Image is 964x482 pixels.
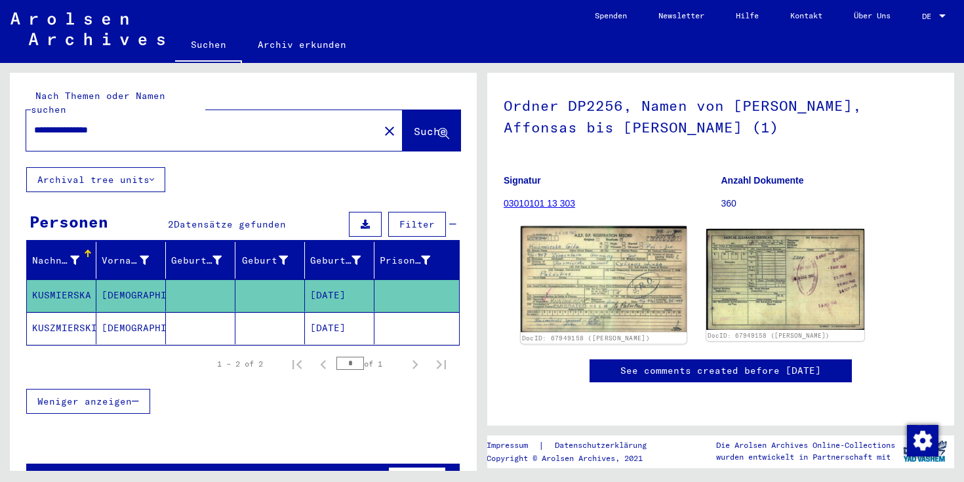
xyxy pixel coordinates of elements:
[305,242,374,279] mat-header-cell: Geburtsdatum
[504,198,575,209] a: 03010101 13 303
[620,364,821,378] a: See comments created before [DATE]
[310,254,361,268] div: Geburtsdatum
[27,312,96,344] mat-cell: KUSZMIERSKI
[706,229,864,330] img: 002.jpg
[403,110,460,151] button: Suche
[284,351,310,377] button: First page
[380,250,447,271] div: Prisoner #
[31,90,165,115] mat-label: Nach Themen oder Namen suchen
[907,425,938,456] img: Zustimmung ändern
[310,250,377,271] div: Geburtsdatum
[305,312,374,344] mat-cell: [DATE]
[168,218,174,230] span: 2
[716,439,895,451] p: Die Arolsen Archives Online-Collections
[26,389,150,414] button: Weniger anzeigen
[30,210,108,233] div: Personen
[305,279,374,311] mat-cell: [DATE]
[96,242,166,279] mat-header-cell: Vorname
[487,439,538,452] a: Impressum
[708,332,830,339] a: DocID: 67949158 ([PERSON_NAME])
[241,254,288,268] div: Geburt‏
[27,279,96,311] mat-cell: KUSMIERSKA
[522,334,650,342] a: DocID: 67949158 ([PERSON_NAME])
[310,351,336,377] button: Previous page
[504,175,541,186] b: Signatur
[10,12,165,45] img: Arolsen_neg.svg
[235,242,305,279] mat-header-cell: Geburt‏
[96,279,166,311] mat-cell: [DEMOGRAPHIC_DATA]
[388,212,446,237] button: Filter
[336,357,402,370] div: of 1
[26,167,165,192] button: Archival tree units
[414,125,447,138] span: Suche
[171,250,238,271] div: Geburtsname
[382,123,397,139] mat-icon: close
[716,451,895,463] p: wurden entwickelt in Partnerschaft mit
[374,242,459,279] mat-header-cell: Prisoner #
[217,358,263,370] div: 1 – 2 of 2
[175,29,242,63] a: Suchen
[166,242,235,279] mat-header-cell: Geburtsname
[721,197,938,211] p: 360
[428,351,454,377] button: Last page
[900,435,950,468] img: yv_logo.png
[171,254,222,268] div: Geburtsname
[37,395,132,407] span: Weniger anzeigen
[96,312,166,344] mat-cell: [DEMOGRAPHIC_DATA]
[242,29,362,60] a: Archiv erkunden
[102,254,149,268] div: Vorname
[27,242,96,279] mat-header-cell: Nachname
[102,250,165,271] div: Vorname
[487,452,662,464] p: Copyright © Arolsen Archives, 2021
[922,12,936,21] span: DE
[380,254,430,268] div: Prisoner #
[376,117,403,144] button: Clear
[521,226,687,332] img: 001.jpg
[241,250,304,271] div: Geburt‏
[174,218,286,230] span: Datensätze gefunden
[399,218,435,230] span: Filter
[504,75,938,155] h1: Ordner DP2256, Namen von [PERSON_NAME], Affonsas bis [PERSON_NAME] (1)
[544,439,662,452] a: Datenschutzerklärung
[402,351,428,377] button: Next page
[721,175,804,186] b: Anzahl Dokumente
[487,439,662,452] div: |
[32,250,96,271] div: Nachname
[32,254,79,268] div: Nachname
